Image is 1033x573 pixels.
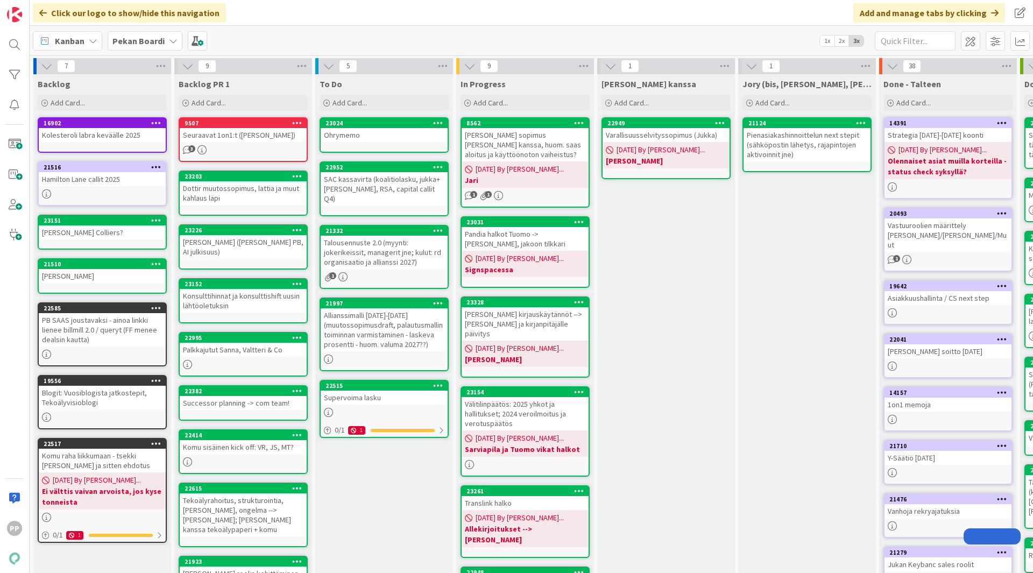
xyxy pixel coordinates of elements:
div: 21997 [326,300,448,307]
div: 21476 [885,494,1011,504]
div: 8562 [462,118,589,128]
div: 14391 [889,119,1011,127]
div: Varallisuusselvityssopimus (Jukka) [603,128,730,142]
span: 38 [903,60,921,73]
span: 7 [57,60,75,73]
div: [PERSON_NAME] [39,269,166,283]
b: [PERSON_NAME] [606,155,726,166]
a: 20493Vastuuroolien määrittely [PERSON_NAME]/[PERSON_NAME]/Muut [883,208,1013,272]
span: [DATE] By [PERSON_NAME]... [617,144,705,155]
div: 16902Kolesteroli labra keväälle 2025 [39,118,166,142]
div: 22515 [326,382,448,390]
div: 22414 [185,431,307,439]
div: 21510 [44,260,166,268]
div: 23031 [466,218,589,226]
a: 23154Välitilinpäätös: 2025 yhkot ja hallitukset; 2024 veroilmoitus ja verotuspäätös[DATE] By [PER... [461,386,590,477]
div: 22414 [180,430,307,440]
div: Translink halko [462,496,589,510]
div: Välitilinpäätös: 2025 yhkot ja hallitukset; 2024 veroilmoitus ja verotuspäätös [462,397,589,430]
div: 23031 [462,217,589,227]
div: 9507Seuraavat 1on1:t ([PERSON_NAME]) [180,118,307,142]
span: Add Card... [473,98,508,108]
div: 23203 [185,173,307,180]
div: Add and manage tabs by clicking [853,3,1005,23]
b: [PERSON_NAME] [465,354,585,365]
div: Successor planning -> com team! [180,396,307,410]
div: 23203Dottir muutossopimus, lattia ja muut kahlaus läpi [180,172,307,205]
div: Talousennuste 2.0 (myynti: jokerikeissit, managerit jne; kulut: rd organisaatio ja allianssi 2027) [321,236,448,269]
div: SAC kassavirta (koalitiolasku, jukka+[PERSON_NAME], RSA, capital callit Q4) [321,172,448,206]
span: 3x [849,36,864,46]
div: 23328 [462,298,589,307]
div: 21510 [39,259,166,269]
div: 23226[PERSON_NAME] ([PERSON_NAME] PB, AI julkisuus) [180,225,307,259]
span: 1x [820,36,834,46]
div: 23226 [185,227,307,234]
div: 22952 [321,162,448,172]
div: Seuraavat 1on1:t ([PERSON_NAME]) [180,128,307,142]
div: 22949 [603,118,730,128]
span: [DATE] By [PERSON_NAME]... [476,164,564,175]
span: [DATE] By [PERSON_NAME]... [476,253,564,264]
div: 0/11 [39,528,166,542]
div: Vastuuroolien määrittely [PERSON_NAME]/[PERSON_NAME]/Muut [885,218,1011,252]
div: Ohrymemo [321,128,448,142]
b: Signspacessa [465,264,585,275]
div: 23261Translink halko [462,486,589,510]
div: 21710 [885,441,1011,451]
div: 22995Palkkajutut Sanna, Valtteri & Co [180,333,307,357]
span: 1 [470,191,477,198]
a: 19556Blogit: Vuosiblogista jatkostepit, Tekoälyvisioblogi [38,375,167,429]
span: 0 / 1 [53,529,63,541]
div: Pandia halkot Tuomo -> [PERSON_NAME], jakoon tilkkari [462,227,589,251]
div: 16902 [39,118,166,128]
span: Add Card... [192,98,226,108]
a: 23226[PERSON_NAME] ([PERSON_NAME] PB, AI julkisuus) [179,224,308,270]
div: 23328[PERSON_NAME] kirjauskäytännöt --> [PERSON_NAME] ja kirjanpitäjälle päivitys [462,298,589,341]
a: 22041[PERSON_NAME] soitto [DATE] [883,334,1013,378]
div: 22615Tekoälyrahoitus, strukturointia, [PERSON_NAME], ongelma --> [PERSON_NAME]; [PERSON_NAME] kan... [180,484,307,536]
span: 1 [621,60,639,73]
div: 22585 [39,303,166,313]
div: 19556 [44,377,166,385]
div: 22041[PERSON_NAME] soitto [DATE] [885,335,1011,358]
b: Pekan Boardi [112,36,165,46]
a: 23152Konsulttihinnat ja konsulttishift uusin lähtöoletuksin [179,278,308,323]
span: Backlog PR 1 [179,79,230,89]
div: 23024 [321,118,448,128]
a: 21332Talousennuste 2.0 (myynti: jokerikeissit, managerit jne; kulut: rd organisaatio ja allianssi... [320,225,449,289]
a: 23261Translink halko[DATE] By [PERSON_NAME]...Allekirjoitukset --> [PERSON_NAME] [461,485,590,558]
div: 8562 [466,119,589,127]
div: 21516 [44,164,166,171]
div: 21923 [180,557,307,567]
div: Vanhoja rekryajatuksia [885,504,1011,518]
span: 9 [480,60,498,73]
span: Add Card... [332,98,367,108]
div: 21476 [889,496,1011,503]
div: [PERSON_NAME] sopimus [PERSON_NAME] kanssa, huom. saas aloitus ja käyttöönoton vaiheistus? [462,128,589,161]
input: Quick Filter... [875,31,956,51]
div: 19556Blogit: Vuosiblogista jatkostepit, Tekoälyvisioblogi [39,376,166,409]
div: 14391 [885,118,1011,128]
a: 23328[PERSON_NAME] kirjauskäytännöt --> [PERSON_NAME] ja kirjanpitäjälle päivitys[DATE] By [PERSO... [461,296,590,378]
div: 21710Y-Säätiö [DATE] [885,441,1011,465]
div: Dottir muutossopimus, lattia ja muut kahlaus läpi [180,181,307,205]
div: 22517 [44,440,166,448]
div: 22952 [326,164,448,171]
span: [DATE] By [PERSON_NAME]... [898,144,987,155]
b: Ei välttis vaivan arvoista, jos kyse tonneista [42,486,162,507]
div: Y-Säätiö [DATE] [885,451,1011,465]
span: 3 [188,145,195,152]
a: 19642Asiakkuushallinta / CS next step [883,280,1013,325]
div: 22949Varallisuusselvityssopimus (Jukka) [603,118,730,142]
a: 23203Dottir muutossopimus, lattia ja muut kahlaus läpi [179,171,308,216]
div: Konsulttihinnat ja konsulttishift uusin lähtöoletuksin [180,289,307,313]
div: 21516 [39,162,166,172]
div: 19642 [885,281,1011,291]
a: 21476Vanhoja rekryajatuksia [883,493,1013,538]
span: Kanban [55,34,84,47]
span: To Do [320,79,342,89]
span: [DATE] By [PERSON_NAME]... [53,475,141,486]
a: 141571on1 memoja [883,387,1013,431]
div: 23151 [39,216,166,225]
